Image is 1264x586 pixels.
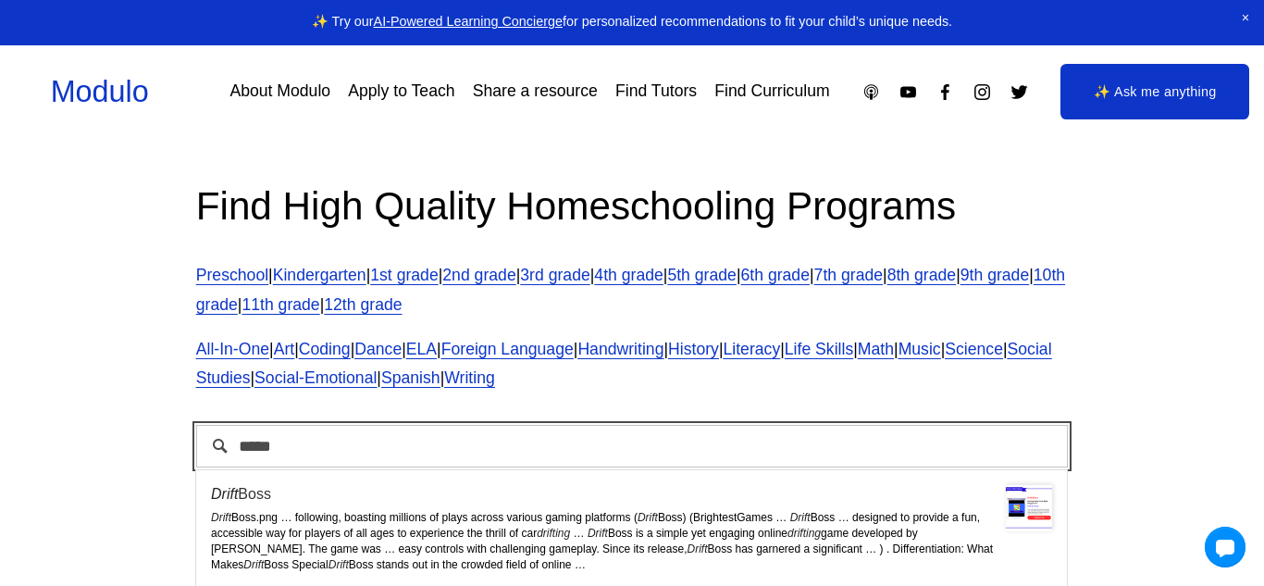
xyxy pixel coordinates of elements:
[473,76,598,108] a: Share a resource
[667,266,736,284] a: 5th grade
[520,266,589,284] a: 3rd grade
[687,542,707,555] em: Drift
[442,266,515,284] a: 2nd grade
[865,542,876,555] span: …
[196,266,1065,314] a: 10th grade
[280,511,291,524] span: …
[196,340,269,358] a: All-In-One
[861,82,881,102] a: Apple Podcasts
[574,527,585,540] span: …
[243,558,264,571] em: Drift
[668,340,719,358] a: History
[1010,82,1029,102] a: Twitter
[575,558,586,571] span: …
[838,511,849,524] span: …
[399,542,862,555] span: easy controls with challenging gameplay. Since its release, Boss has garnered a significant
[324,295,402,314] a: 12th grade
[196,266,268,284] a: Preschool
[229,76,330,108] a: About Modulo
[384,542,395,555] span: …
[790,511,811,524] em: Drift
[787,527,821,540] em: drifting
[594,266,663,284] a: 4th grade
[577,340,663,358] a: Handwriting
[898,82,918,102] a: YouTube
[273,266,366,284] a: Kindergarten
[348,76,454,108] a: Apply to Teach
[242,295,319,314] a: 11th grade
[887,266,956,284] a: 8th grade
[374,14,563,29] a: AI-Powered Learning Concierge
[444,368,495,387] a: Writing
[936,82,955,102] a: Facebook
[945,340,1003,358] a: Science
[328,558,349,571] em: Drift
[723,340,780,358] a: Literacy
[714,76,829,108] a: Find Curriculum
[295,511,773,524] span: following, boasting millions of plays across various gaming platforms ( Boss) (BrightestGames
[211,511,231,524] em: Drift
[790,511,836,524] span: Boss
[211,511,278,524] span: Boss.png
[370,266,439,284] a: 1st grade
[196,261,1069,320] p: | | | | | | | | | | | | |
[775,511,787,524] span: …
[381,368,440,387] a: Spanish
[196,340,1052,388] a: Social Studies
[960,266,1029,284] a: 9th grade
[785,340,853,358] a: Life Skills
[274,340,295,358] a: Art
[196,181,1069,231] h2: Find High Quality Homeschooling Programs
[1060,64,1249,119] a: ✨ Ask me anything
[638,511,658,524] em: Drift
[211,486,238,502] em: Drift
[196,425,1069,468] input: Search
[299,340,351,358] a: Coding
[615,76,697,108] a: Find Tutors
[211,485,1052,503] div: Boss
[254,368,377,387] a: Social-Emotional
[51,75,149,108] a: Modulo
[537,527,570,540] em: drifting
[858,340,894,358] a: Math
[196,335,1069,394] p: | | | | | | | | | | | | | | | |
[354,340,402,358] a: Dance
[211,527,918,555] span: Boss is a simple yet engaging online game developed by [PERSON_NAME]. The game was
[973,82,992,102] a: Instagram
[741,266,810,284] a: 6th grade
[406,340,437,358] a: ELA
[898,340,941,358] a: Music
[814,266,883,284] a: 7th grade
[588,527,608,540] em: Drift
[211,542,993,571] span: ) . Differentiation: What Makes Boss Special Boss stands out in the crowded field of online
[441,340,574,358] a: Foreign Language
